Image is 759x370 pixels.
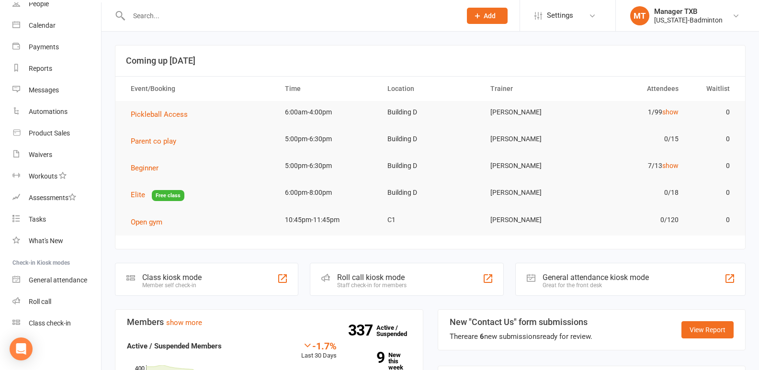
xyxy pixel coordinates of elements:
[337,273,407,282] div: Roll call kiosk mode
[348,323,376,337] strong: 337
[584,101,687,123] td: 1/99
[467,8,508,24] button: Add
[131,109,194,120] button: Pickleball Access
[543,273,649,282] div: General attendance kiosk mode
[122,77,276,101] th: Event/Booking
[379,155,482,177] td: Building D
[29,151,52,158] div: Waivers
[379,209,482,231] td: C1
[127,342,222,350] strong: Active / Suspended Members
[681,321,734,338] a: View Report
[142,273,202,282] div: Class kiosk mode
[12,36,101,58] a: Payments
[276,209,379,231] td: 10:45pm-11:45pm
[482,155,585,177] td: [PERSON_NAME]
[482,101,585,123] td: [PERSON_NAME]
[379,101,482,123] td: Building D
[450,331,592,342] div: There are new submissions ready for review.
[687,128,738,150] td: 0
[584,155,687,177] td: 7/13
[662,162,679,169] a: show
[12,230,101,252] a: What's New
[630,6,649,25] div: MT
[687,155,738,177] td: 0
[166,318,202,327] a: show more
[152,190,184,201] span: Free class
[687,209,738,231] td: 0
[480,332,484,341] strong: 6
[276,101,379,123] td: 6:00am-4:00pm
[482,128,585,150] td: [PERSON_NAME]
[29,86,59,94] div: Messages
[276,181,379,204] td: 6:00pm-8:00pm
[10,337,33,360] div: Open Intercom Messenger
[584,128,687,150] td: 0/15
[29,172,57,180] div: Workouts
[29,194,76,202] div: Assessments
[29,237,63,245] div: What's New
[337,282,407,289] div: Staff check-in for members
[12,209,101,230] a: Tasks
[127,317,411,327] h3: Members
[131,216,169,228] button: Open gym
[29,108,68,115] div: Automations
[126,9,454,22] input: Search...
[484,12,496,20] span: Add
[543,282,649,289] div: Great for the front desk
[29,298,51,305] div: Roll call
[131,191,145,199] span: Elite
[276,155,379,177] td: 5:00pm-6:30pm
[131,162,165,174] button: Beginner
[654,7,723,16] div: Manager TXB
[142,282,202,289] div: Member self check-in
[29,215,46,223] div: Tasks
[379,181,482,204] td: Building D
[276,128,379,150] td: 5:00pm-6:30pm
[131,135,183,147] button: Parent co play
[12,101,101,123] a: Automations
[12,187,101,209] a: Assessments
[131,164,159,172] span: Beginner
[584,181,687,204] td: 0/18
[687,181,738,204] td: 0
[12,123,101,144] a: Product Sales
[547,5,573,26] span: Settings
[12,291,101,313] a: Roll call
[12,58,101,79] a: Reports
[482,77,585,101] th: Trainer
[584,77,687,101] th: Attendees
[584,209,687,231] td: 0/120
[379,128,482,150] td: Building D
[301,340,337,351] div: -1.7%
[131,110,188,119] span: Pickleball Access
[131,189,184,201] button: EliteFree class
[351,350,385,365] strong: 9
[29,22,56,29] div: Calendar
[301,340,337,361] div: Last 30 Days
[29,276,87,284] div: General attendance
[131,137,176,146] span: Parent co play
[12,15,101,36] a: Calendar
[654,16,723,24] div: [US_STATE]-Badminton
[662,108,679,116] a: show
[12,269,101,291] a: General attendance kiosk mode
[12,79,101,101] a: Messages
[482,209,585,231] td: [PERSON_NAME]
[687,77,738,101] th: Waitlist
[131,218,162,226] span: Open gym
[687,101,738,123] td: 0
[482,181,585,204] td: [PERSON_NAME]
[12,166,101,187] a: Workouts
[12,313,101,334] a: Class kiosk mode
[379,77,482,101] th: Location
[29,129,70,137] div: Product Sales
[29,319,71,327] div: Class check-in
[376,317,419,344] a: 337Active / Suspended
[276,77,379,101] th: Time
[450,317,592,327] h3: New "Contact Us" form submissions
[12,144,101,166] a: Waivers
[126,56,735,66] h3: Coming up [DATE]
[29,65,52,72] div: Reports
[29,43,59,51] div: Payments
